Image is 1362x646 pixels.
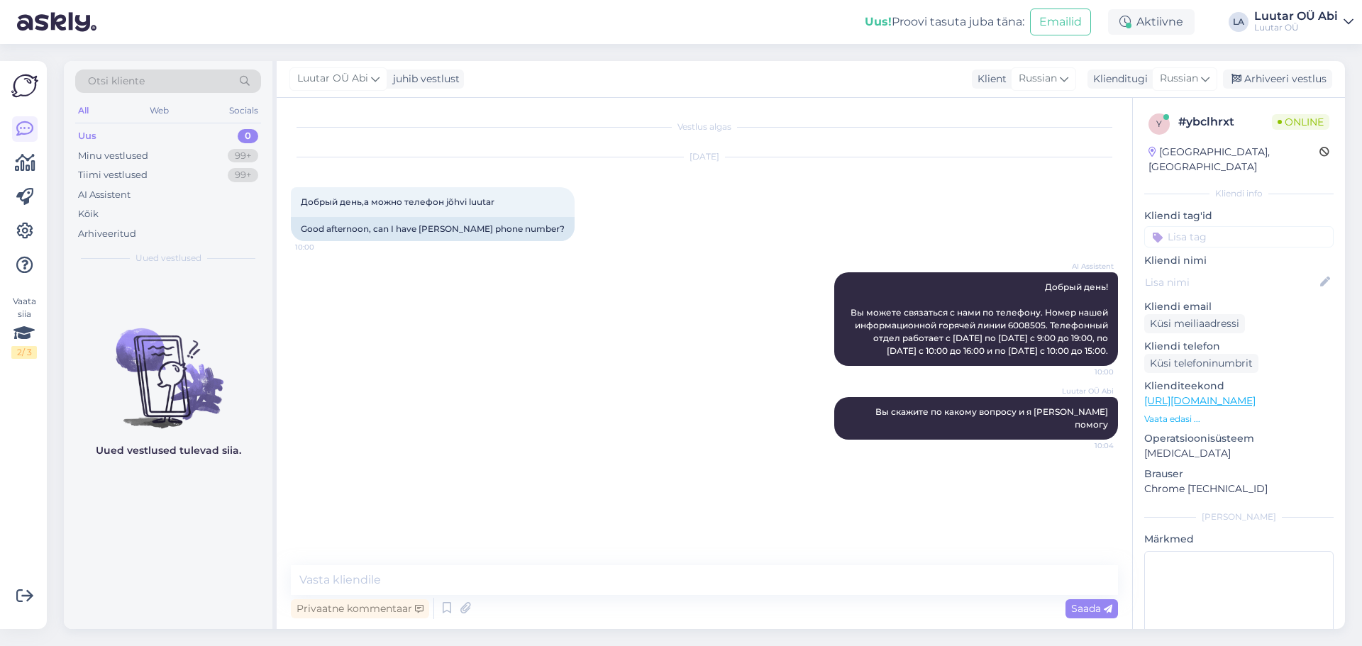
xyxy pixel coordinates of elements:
span: Online [1272,114,1329,130]
div: Good afternoon, can I have [PERSON_NAME] phone number? [291,217,575,241]
div: LA [1229,12,1248,32]
input: Lisa tag [1144,226,1334,247]
span: Luutar OÜ Abi [1061,386,1114,396]
span: AI Assistent [1061,261,1114,272]
span: Uued vestlused [135,252,201,264]
input: Lisa nimi [1145,274,1317,290]
span: Luutar OÜ Abi [297,71,368,87]
div: Luutar OÜ Abi [1254,11,1338,22]
div: Kõik [78,207,99,221]
p: Märkmed [1144,532,1334,547]
p: [MEDICAL_DATA] [1144,446,1334,461]
div: Klient [972,72,1007,87]
div: [PERSON_NAME] [1144,511,1334,523]
button: Emailid [1030,9,1091,35]
div: [GEOGRAPHIC_DATA], [GEOGRAPHIC_DATA] [1148,145,1319,174]
div: Vestlus algas [291,121,1118,133]
span: Russian [1019,71,1057,87]
div: Vaata siia [11,295,37,359]
p: Kliendi telefon [1144,339,1334,354]
div: 2 / 3 [11,346,37,359]
div: Tiimi vestlused [78,168,148,182]
div: Web [147,101,172,120]
div: Kliendi info [1144,187,1334,200]
div: Uus [78,129,96,143]
div: All [75,101,92,120]
p: Chrome [TECHNICAL_ID] [1144,481,1334,496]
div: juhib vestlust [387,72,460,87]
a: [URL][DOMAIN_NAME] [1144,394,1256,407]
span: 10:04 [1061,440,1114,451]
div: Privaatne kommentaar [291,599,429,618]
span: 10:00 [1061,367,1114,377]
p: Operatsioonisüsteem [1144,431,1334,446]
p: Vaata edasi ... [1144,413,1334,425]
p: Kliendi nimi [1144,253,1334,268]
p: Kliendi email [1144,299,1334,314]
span: Russian [1160,71,1198,87]
span: Saada [1071,602,1112,615]
p: Brauser [1144,467,1334,481]
div: Socials [226,101,261,120]
span: 10:00 [295,242,348,252]
span: Otsi kliente [88,74,145,89]
a: Luutar OÜ AbiLuutar OÜ [1254,11,1353,33]
div: Minu vestlused [78,149,148,163]
div: Küsi telefoninumbrit [1144,354,1258,373]
div: AI Assistent [78,188,131,202]
div: 0 [238,129,258,143]
div: Luutar OÜ [1254,22,1338,33]
div: Proovi tasuta juba täna: [865,13,1024,30]
b: Uus! [865,15,892,28]
p: Kliendi tag'id [1144,208,1334,223]
div: 99+ [228,149,258,163]
div: 99+ [228,168,258,182]
div: # ybclhrxt [1178,113,1272,130]
div: Arhiveeri vestlus [1223,69,1332,89]
div: Klienditugi [1087,72,1148,87]
p: Klienditeekond [1144,379,1334,394]
div: [DATE] [291,150,1118,163]
span: y [1156,118,1162,129]
span: Вы скажите по какому вопросу и я [PERSON_NAME] помогу [875,406,1110,430]
img: No chats [64,303,272,430]
div: Arhiveeritud [78,227,136,241]
div: Küsi meiliaadressi [1144,314,1245,333]
p: Uued vestlused tulevad siia. [96,443,241,458]
div: Aktiivne [1108,9,1195,35]
img: Askly Logo [11,72,38,99]
span: Добрый день,а можно телефон jõhvi luutar [301,196,494,207]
